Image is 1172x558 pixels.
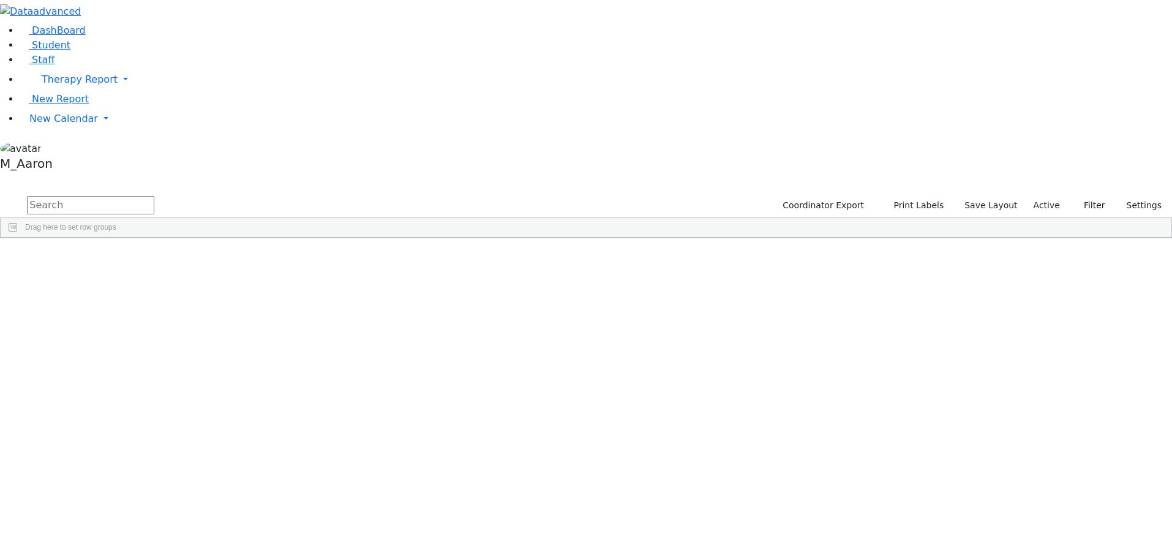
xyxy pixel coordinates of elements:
span: Student [32,39,70,51]
button: Settings [1111,196,1167,215]
a: Therapy Report [20,67,1172,92]
span: New Calendar [29,113,98,124]
a: New Calendar [20,107,1172,131]
a: Student [20,39,70,51]
span: Drag here to set row groups [25,223,116,232]
a: DashBoard [20,25,86,36]
label: Active [1028,196,1065,215]
span: New Report [32,93,89,105]
button: Save Layout [959,196,1023,215]
a: Staff [20,54,54,66]
button: Print Labels [879,196,949,215]
span: DashBoard [32,25,86,36]
a: New Report [20,93,89,105]
span: Staff [32,54,54,66]
button: Coordinator Export [775,196,870,215]
button: Filter [1068,196,1111,215]
input: Search [27,196,154,214]
span: Therapy Report [42,74,118,85]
